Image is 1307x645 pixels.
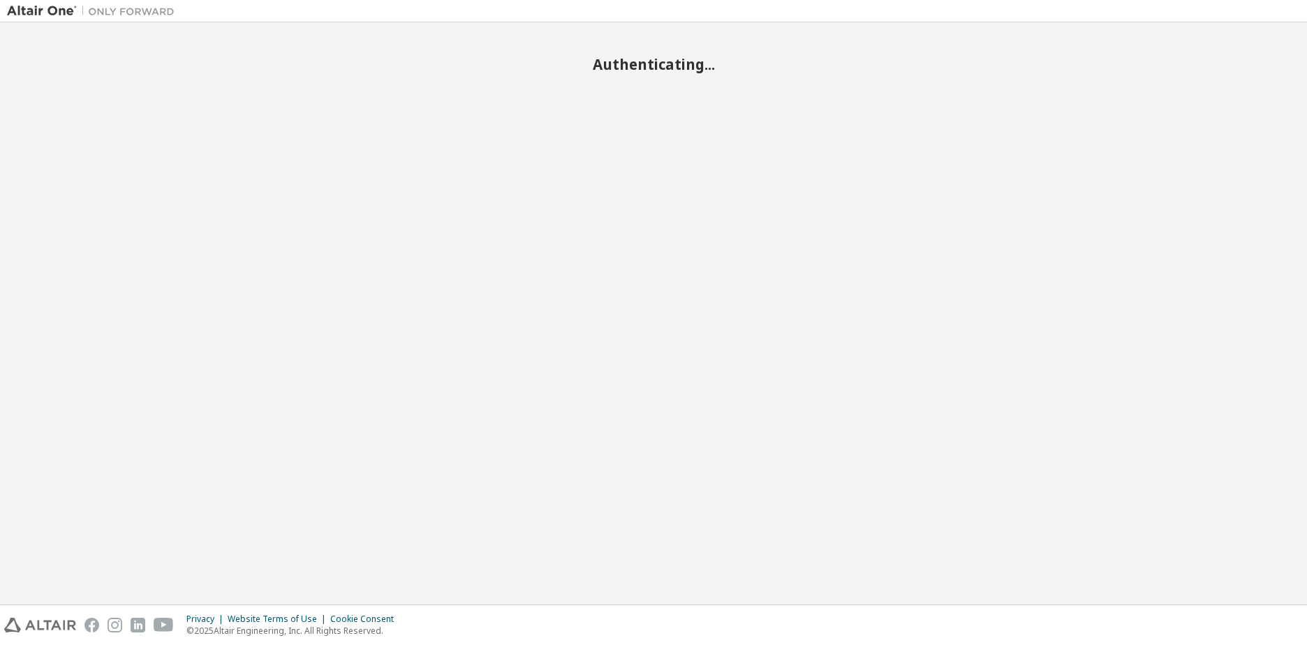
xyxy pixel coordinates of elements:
[4,618,76,632] img: altair_logo.svg
[7,55,1300,73] h2: Authenticating...
[186,614,228,625] div: Privacy
[131,618,145,632] img: linkedin.svg
[330,614,402,625] div: Cookie Consent
[108,618,122,632] img: instagram.svg
[7,4,182,18] img: Altair One
[84,618,99,632] img: facebook.svg
[228,614,330,625] div: Website Terms of Use
[186,625,402,637] p: © 2025 Altair Engineering, Inc. All Rights Reserved.
[154,618,174,632] img: youtube.svg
